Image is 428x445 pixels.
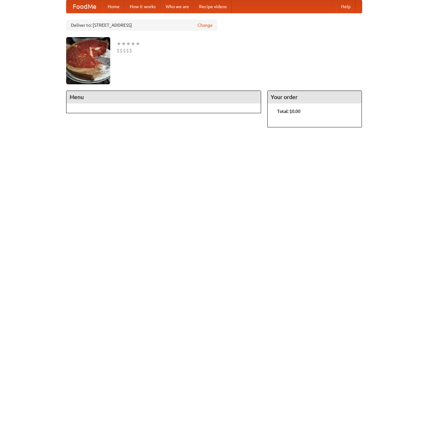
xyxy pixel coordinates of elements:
li: $ [123,47,126,54]
a: Help [336,0,356,13]
div: Deliver to: [STREET_ADDRESS] [66,19,217,31]
li: $ [129,47,132,54]
a: FoodMe [66,0,103,13]
li: ★ [126,40,131,47]
h4: Menu [66,91,261,103]
b: Total: $0.00 [277,109,300,114]
li: $ [117,47,120,54]
li: ★ [117,40,121,47]
li: ★ [121,40,126,47]
a: Home [103,0,125,13]
img: angular.jpg [66,37,110,84]
li: ★ [135,40,140,47]
li: ★ [131,40,135,47]
h4: Your order [268,91,362,103]
a: Recipe videos [194,0,232,13]
a: Change [197,22,213,28]
li: $ [126,47,129,54]
a: How it works [125,0,161,13]
a: Who we are [161,0,194,13]
li: $ [120,47,123,54]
